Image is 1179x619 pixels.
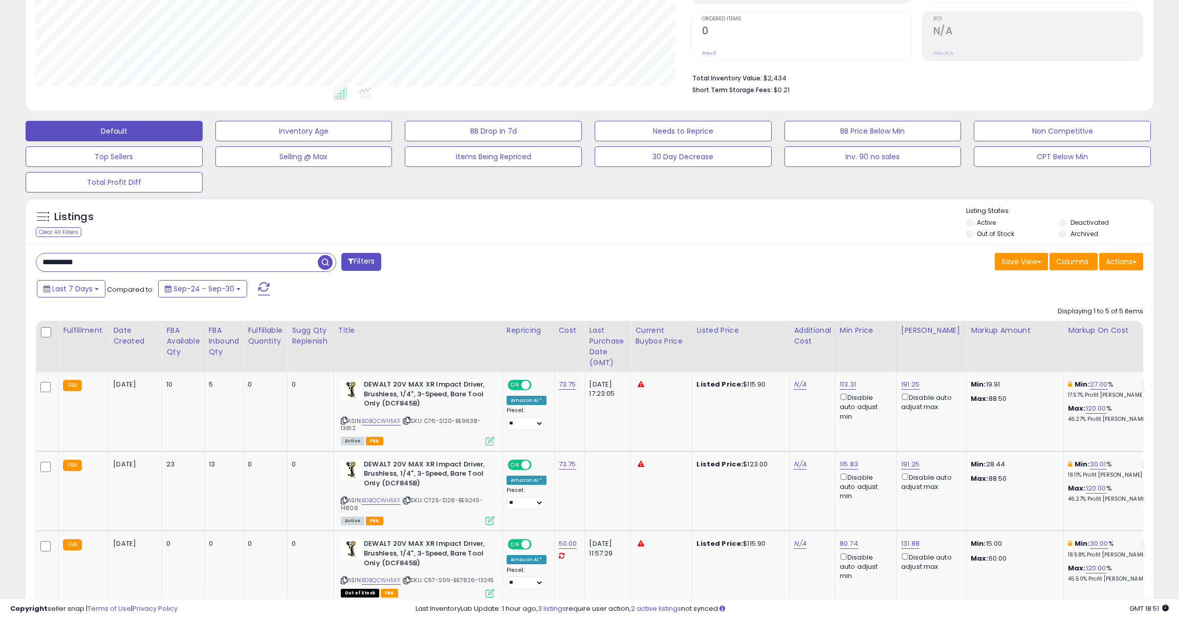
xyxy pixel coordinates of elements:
a: B0BQCWH5KF [362,576,401,585]
div: Last Purchase Date (GMT) [589,325,626,368]
a: 191.25 [901,459,920,469]
button: Needs to Reprice [595,121,772,141]
button: Inv. 90 no sales [784,146,962,167]
button: Columns [1050,253,1098,270]
div: 0 [248,380,279,389]
a: 131.88 [901,539,920,549]
label: Out of Stock [977,229,1014,238]
b: Listed Price: [696,459,743,469]
a: 115.83 [840,459,858,469]
b: Max: [1068,563,1086,573]
a: 50.00 [559,539,577,549]
button: Inventory Age [215,121,392,141]
button: Last 7 Days [37,280,105,297]
div: seller snap | | [10,604,178,614]
div: Amazon AI * [507,396,547,405]
div: FBA inbound Qty [209,325,239,357]
div: Preset: [507,407,547,430]
h2: 0 [702,25,911,39]
span: ON [509,381,521,390]
div: Markup Amount [971,325,1059,336]
img: 31OTPyZB3VL._SL40_.jpg [341,539,361,560]
div: $115.90 [696,539,781,548]
a: 73.75 [559,459,576,469]
div: 0 [292,380,326,389]
a: N/A [794,539,806,549]
div: 0 [209,539,236,548]
strong: Max: [971,553,989,563]
img: 31OTPyZB3VL._SL40_.jpg [341,460,361,480]
th: Please note that this number is a calculation based on your required days of coverage and your ve... [288,321,334,372]
div: $115.90 [696,380,781,389]
div: Title [338,325,498,336]
div: Disable auto adjust min [840,551,889,581]
a: 73.75 [559,379,576,390]
strong: Max: [971,394,989,403]
a: 120.00 [1086,563,1106,573]
span: ROI [933,16,1143,22]
img: 31OTPyZB3VL._SL40_.jpg [341,380,361,400]
span: | SKU: C57-S99-BE7826-13245 [402,576,494,584]
button: Total Profit Diff [26,172,203,193]
div: Amazon AI * [507,555,547,564]
button: Actions [1099,253,1143,270]
span: 2025-10-9 18:51 GMT [1129,604,1169,613]
div: 10 [166,380,196,389]
div: Disable auto adjust min [840,472,889,501]
span: Sep-24 - Sep-30 [173,284,234,294]
span: Compared to: [107,285,154,294]
small: Prev: 0 [702,50,716,56]
p: 60.00 [971,554,1056,563]
div: Preset: [507,487,547,510]
p: 46.27% Profit [PERSON_NAME] [1068,496,1153,503]
div: Disable auto adjust max [901,472,958,492]
a: 2 active listings [631,604,681,613]
span: Last 7 Days [52,284,93,294]
p: 45.50% Profit [PERSON_NAME] [1068,575,1153,583]
label: Archived [1071,229,1098,238]
a: 27.00 [1090,379,1108,390]
p: 19.11% Profit [PERSON_NAME] [1068,472,1153,479]
div: $123.00 [696,460,781,469]
div: Disable auto adjust min [840,392,889,421]
strong: Min: [971,379,986,389]
div: % [1068,404,1153,423]
a: N/A [794,379,806,390]
a: B0BQCWH5KF [362,496,401,505]
div: 0 [292,460,326,469]
button: Save View [995,253,1048,270]
div: ASIN: [341,380,494,444]
div: [DATE] 17:23:05 [589,380,623,398]
div: Listed Price [696,325,785,336]
b: Min: [1075,459,1090,469]
span: FBA [381,589,398,597]
strong: Max: [971,474,989,483]
b: DEWALT 20V MAX XR Impact Driver, Brushless, 1/4", 3-Speed, Bare Tool Only (DCF845B) [364,380,488,411]
div: Displaying 1 to 5 of 5 items [1058,307,1143,316]
div: 0 [292,539,326,548]
small: Prev: N/A [933,50,953,56]
span: All listings currently available for purchase on Amazon [341,437,364,445]
div: FBA Available Qty [166,325,200,357]
div: [PERSON_NAME] [901,325,962,336]
b: Min: [1075,379,1090,389]
div: Sugg Qty Replenish [292,325,330,347]
div: [DATE] 11:57:29 [589,539,623,558]
span: All listings currently available for purchase on Amazon [341,517,364,525]
a: 3 listings [538,604,566,613]
div: Additional Cost [794,325,831,347]
strong: Min: [971,459,986,469]
div: Current Buybox Price [635,325,688,347]
button: Filters [341,253,381,271]
a: 30.00 [1090,539,1108,549]
span: ON [509,460,521,469]
strong: Copyright [10,604,48,613]
button: 30 Day Decrease [595,146,772,167]
span: | SKU: C76-S120-BE9638-13812 [341,417,481,432]
span: ON [509,540,521,549]
div: Last InventoryLab Update: 1 hour ago, require user action, not synced. [416,604,1169,614]
div: Fulfillable Quantity [248,325,283,347]
a: B0BQCWH5KF [362,417,401,425]
div: ASIN: [341,460,494,524]
div: 23 [166,460,196,469]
